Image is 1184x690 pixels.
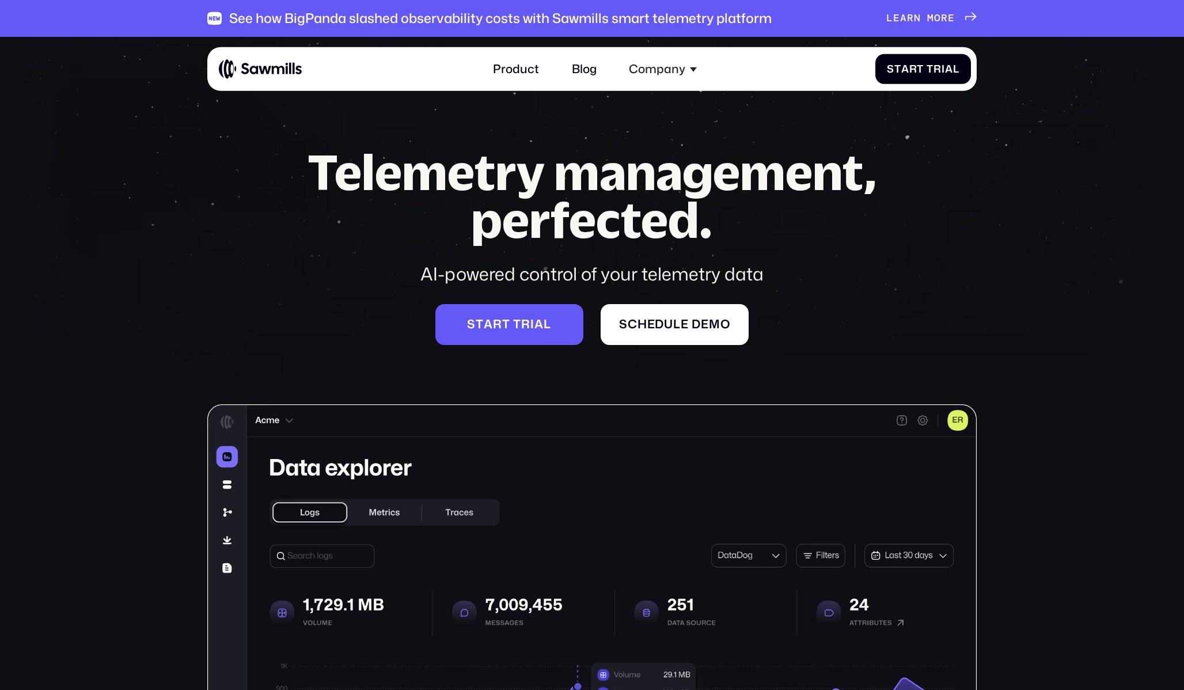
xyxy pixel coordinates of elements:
span: m [709,317,720,332]
span: e [701,317,709,332]
span: e [948,12,955,25]
span: r [521,317,530,332]
span: t [476,317,484,332]
span: S [887,63,894,75]
a: Blog [563,53,605,85]
span: a [484,317,493,332]
span: a [945,63,953,75]
a: Starttrial [435,304,583,345]
span: i [942,63,945,75]
span: l [953,63,959,75]
span: r [933,63,942,75]
div: See how BigPanda slashed observability costs with Sawmills smart telemetry platform [229,10,772,26]
span: u [664,317,673,332]
span: m [927,12,934,25]
div: Company [629,62,685,76]
span: i [530,317,534,332]
a: Learnmore [886,12,977,25]
span: S [619,317,628,332]
span: r [907,12,914,25]
div: Company [620,53,706,85]
span: l [544,317,551,332]
span: h [637,317,647,332]
span: r [493,317,502,332]
span: o [934,12,941,25]
div: AI-powered control of your telemetry data [278,261,906,286]
span: T [927,63,933,75]
span: e [647,317,655,332]
span: l [673,317,681,332]
span: L [886,12,893,25]
span: t [894,63,901,75]
span: a [534,317,544,332]
span: r [941,12,948,25]
span: t [502,317,510,332]
span: d [692,317,701,332]
span: a [900,12,907,25]
span: S [467,317,476,332]
a: StartTrial [875,54,971,84]
span: n [914,12,921,25]
a: Product [484,53,548,85]
span: c [628,317,637,332]
span: o [720,317,731,332]
h1: Telemetry management, perfected. [278,148,906,244]
span: t [917,63,924,75]
span: t [513,317,521,332]
span: e [893,12,900,25]
span: r [909,63,917,75]
span: e [681,317,689,332]
span: d [655,317,664,332]
span: a [901,63,909,75]
a: Scheduledemo [601,304,749,345]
